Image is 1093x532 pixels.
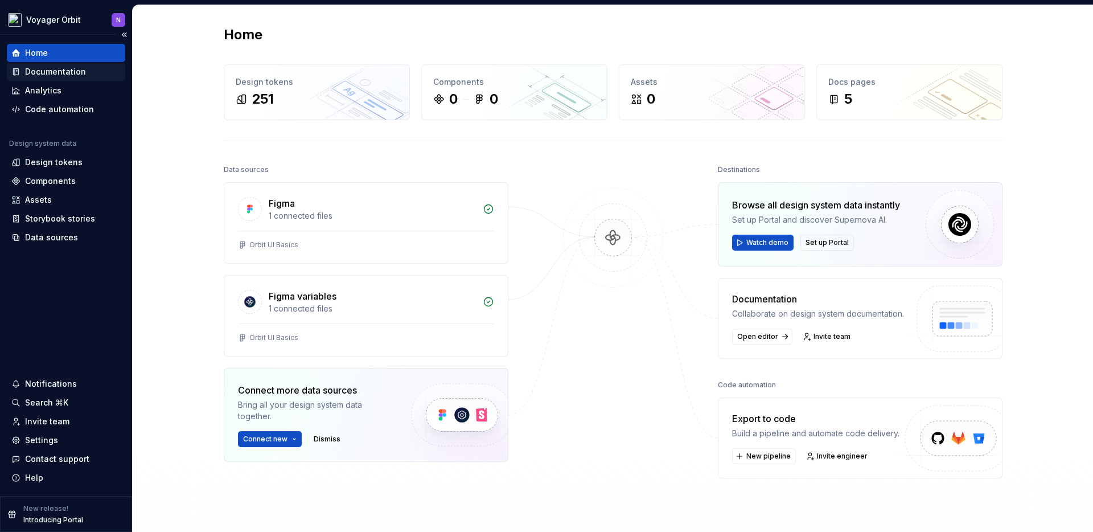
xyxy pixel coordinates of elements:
a: Components [7,172,125,190]
a: Design tokens [7,153,125,171]
a: Design tokens251 [224,64,410,120]
h2: Home [224,26,262,44]
span: Invite engineer [817,452,868,461]
div: 0 [490,90,498,108]
div: Orbit UI Basics [249,240,298,249]
button: Notifications [7,375,125,393]
span: New pipeline [746,452,791,461]
p: New release! [23,504,68,513]
a: Figma variables1 connected filesOrbit UI Basics [224,275,508,357]
span: Dismiss [314,435,340,444]
a: Storybook stories [7,210,125,228]
div: Analytics [25,85,61,96]
div: Set up Portal and discover Supernova AI. [732,214,900,226]
div: Destinations [718,162,760,178]
span: Watch demo [746,238,788,247]
div: Data sources [25,232,78,243]
span: Invite team [813,332,850,341]
a: Figma1 connected filesOrbit UI Basics [224,182,508,264]
div: Design tokens [236,76,398,88]
div: Figma variables [269,289,336,303]
button: Watch demo [732,235,794,251]
div: Figma [269,197,295,210]
div: Docs pages [828,76,991,88]
div: N [116,15,121,24]
div: 5 [844,90,852,108]
a: Settings [7,431,125,449]
div: Collaborate on design system documentation. [732,308,904,320]
a: Data sources [7,228,125,247]
div: Assets [631,76,793,88]
button: Voyager OrbitN [2,7,130,32]
div: Home [25,47,48,59]
div: 251 [252,90,274,108]
img: e5527c48-e7d1-4d25-8110-9641689f5e10.png [8,13,22,27]
div: Connect more data sources [238,383,392,397]
a: Invite team [799,329,856,345]
button: Search ⌘K [7,394,125,412]
div: Search ⌘K [25,397,68,408]
div: Design system data [9,139,76,148]
div: Browse all design system data instantly [732,198,900,212]
div: Notifications [25,378,77,390]
div: Build a pipeline and automate code delivery. [732,428,899,439]
span: Set up Portal [806,238,849,247]
div: Storybook stories [25,213,95,224]
button: Connect new [238,431,302,447]
div: Settings [25,435,58,446]
a: Docs pages5 [816,64,1002,120]
div: Data sources [224,162,269,178]
span: Connect new [243,435,287,444]
a: Components00 [421,64,607,120]
div: 0 [647,90,655,108]
div: Documentation [732,292,904,306]
div: Contact support [25,453,89,465]
a: Documentation [7,63,125,81]
a: Analytics [7,81,125,100]
div: Code automation [718,377,776,393]
a: Code automation [7,100,125,118]
button: Contact support [7,450,125,468]
div: Components [433,76,595,88]
span: Open editor [737,332,778,341]
div: Code automation [25,104,94,115]
button: Collapse sidebar [116,27,132,43]
div: Design tokens [25,157,83,168]
a: Assets0 [619,64,805,120]
button: Dismiss [309,431,346,447]
div: 0 [449,90,458,108]
div: Invite team [25,416,69,427]
button: Set up Portal [800,235,854,251]
div: Components [25,175,76,187]
div: Bring all your design system data together. [238,399,392,422]
div: 1 connected files [269,210,476,222]
a: Open editor [732,329,792,345]
button: Help [7,469,125,487]
button: New pipeline [732,448,796,464]
div: 1 connected files [269,303,476,314]
a: Home [7,44,125,62]
div: Voyager Orbit [26,14,81,26]
div: Help [25,472,43,484]
a: Assets [7,191,125,209]
div: Documentation [25,66,86,77]
a: Invite team [7,412,125,431]
div: Export to code [732,412,899,425]
p: Introducing Portal [23,515,83,525]
div: Assets [25,194,52,206]
a: Invite engineer [803,448,873,464]
div: Orbit UI Basics [249,333,298,342]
